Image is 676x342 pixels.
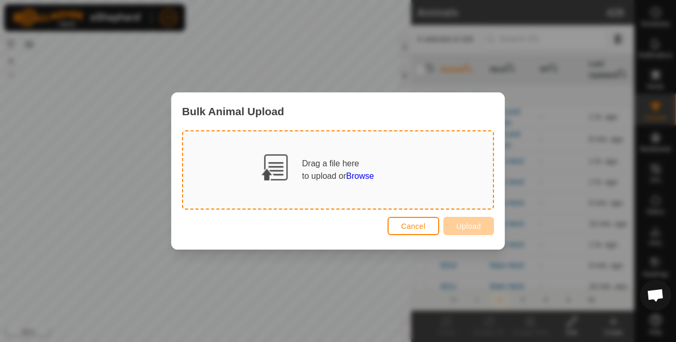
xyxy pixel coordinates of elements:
[401,222,426,230] span: Cancel
[443,217,494,235] button: Upload
[388,217,439,235] button: Cancel
[302,157,374,182] div: Drag a file here
[182,103,284,119] span: Bulk Animal Upload
[640,279,671,311] div: Open chat
[302,170,374,182] div: to upload or
[456,222,481,230] span: Upload
[346,172,374,180] span: Browse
